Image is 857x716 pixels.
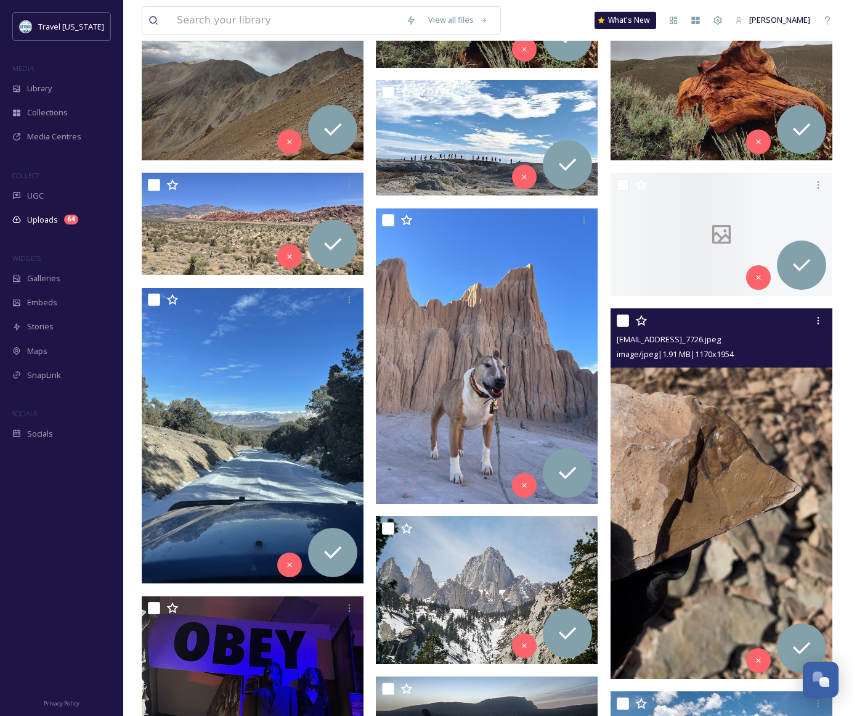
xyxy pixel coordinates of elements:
a: View all files [422,8,494,32]
span: image/jpeg | 1.91 MB | 1170 x 1954 [617,348,734,360]
span: Privacy Policy [44,699,79,707]
img: ext_1759355004.089971_test@noblestudios.com-1200px-Mount_Whitney_2003-03-25.jpg [376,516,598,664]
span: Media Centres [27,131,81,142]
span: Library [27,83,52,94]
a: Privacy Policy [44,695,79,710]
img: ext_1759424985.459874_kumtux@aol.com-IIce Age Fossil State Park Caravan (2).jpg [376,80,598,195]
span: Stories [27,321,54,332]
span: WIDGETS [12,253,41,263]
span: UGC [27,190,44,202]
span: Travel [US_STATE] [38,21,104,32]
span: MEDIA [12,64,34,73]
img: ext_1759419683.580223_Rayagbaum@gmail.com-IMG_4606.jpeg [142,288,364,584]
span: SOCIALS [12,409,37,418]
input: Search your library [171,7,400,34]
span: Collections [27,107,68,118]
span: Galleries [27,273,60,284]
span: Uploads [27,214,58,226]
a: [PERSON_NAME] [729,8,816,32]
img: download.jpeg [20,20,32,33]
span: [EMAIL_ADDRESS]_7726.jpeg [617,334,721,345]
span: Maps [27,345,47,357]
span: COLLECT [12,171,39,180]
img: ext_1759419683.578385_Rayagbaum@gmail.com-IMG_4643.jpeg [376,208,598,504]
button: Open Chat [803,662,839,697]
a: What's New [595,12,656,29]
img: ext_1759426183.371601_seefeldt2@gmail.com-20250526_114356.jpg [142,173,364,275]
span: Embeds [27,297,57,308]
div: 64 [64,215,78,224]
img: ext_1759419683.448468_Rayagbaum@gmail.com-IMG_7726.jpeg [611,308,832,679]
span: SnapLink [27,369,61,381]
span: Socials [27,428,53,440]
span: [PERSON_NAME] [749,14,810,25]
